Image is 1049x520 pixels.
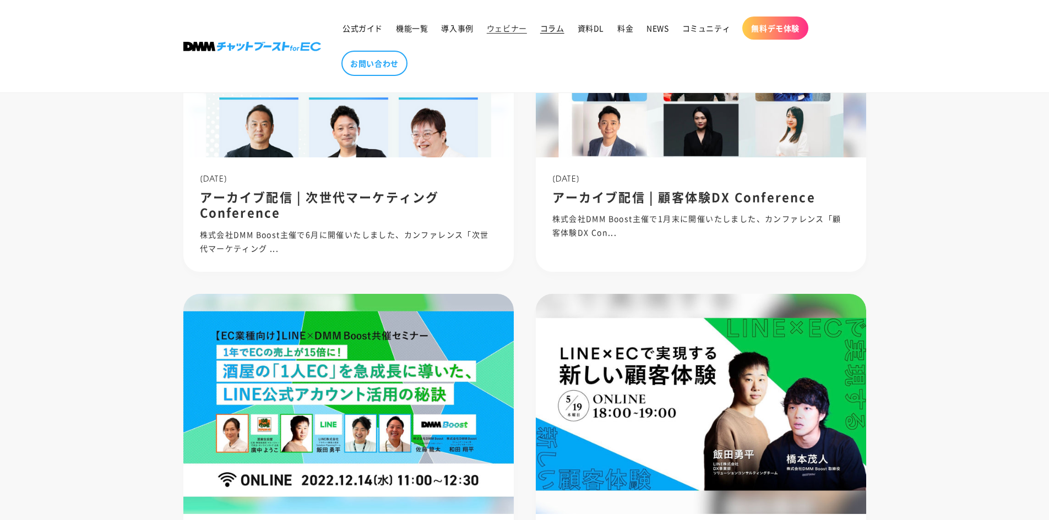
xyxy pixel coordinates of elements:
[487,23,527,33] span: ウェビナー
[480,17,534,40] a: ウェビナー
[200,173,228,184] span: [DATE]
[552,173,580,184] span: [DATE]
[611,17,640,40] a: 料金
[640,17,675,40] a: NEWS
[183,42,321,51] img: 株式会社DMM Boost
[343,23,383,33] span: 公式ガイド
[341,51,407,76] a: お問い合わせ
[200,228,497,255] p: 株式会社DMM Boost主催で6月に開催いたしました、カンファレンス「次世代マーケティング ...
[682,23,731,33] span: コミュニティ
[441,23,473,33] span: 導入事例
[742,17,808,40] a: 無料デモ体験
[552,189,850,205] h2: アーカイブ配信 | 顧客体験DX Conference
[676,17,737,40] a: コミュニティ
[540,23,564,33] span: コラム
[552,212,850,239] p: 株式会社DMM Boost主催で1月末に開催いたしました、カンファレンス「顧客体験DX Con...
[389,17,434,40] a: 機能一覧
[183,294,514,514] img: アーカイブ配信 | LINE×DMM Boost共催セミナー 1年でECの売上が15倍に！ 酒屋の「1人EC」を急成長に導いた、 LINE公式アカウント活用の秘訣
[534,17,571,40] a: コラム
[536,294,866,514] img: アーカイブ配信 | LINE×ECで実現する新しい顧客体験
[434,17,480,40] a: 導入事例
[200,189,497,220] h2: アーカイブ配信 | 次世代マーケティング Conference
[617,23,633,33] span: 料金
[646,23,668,33] span: NEWS
[350,58,399,68] span: お問い合わせ
[336,17,389,40] a: 公式ガイド
[396,23,428,33] span: 機能一覧
[751,23,800,33] span: 無料デモ体験
[578,23,604,33] span: 資料DL
[571,17,611,40] a: 資料DL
